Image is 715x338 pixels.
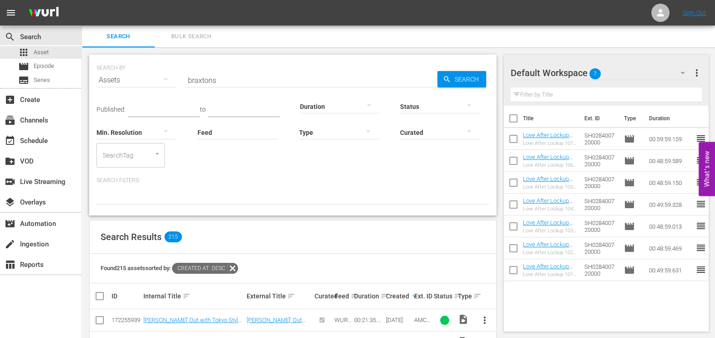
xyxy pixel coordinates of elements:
[624,243,634,254] span: Episode
[287,292,295,300] span: sort
[18,75,29,86] span: Series
[581,172,620,194] td: SH028400720000
[34,76,50,85] span: Series
[523,184,577,190] div: Love After Lockup 105: Surprises and Sentences
[112,317,141,323] div: 172255939
[458,291,471,302] div: Type
[386,291,411,302] div: Created
[354,291,383,302] div: Duration
[695,177,706,188] span: reorder
[523,197,576,252] a: Love After Lockup 104: Broken Promises (Love After Lockup 104: Broken Promises (amc_networks_love...
[624,199,634,210] span: movie
[523,241,577,309] a: Love After Lockup 102: New Warden in [GEOGRAPHIC_DATA] (Love After Lockup 102: New Warden in [GEO...
[645,150,695,172] td: 00:48:59.589
[434,291,455,302] div: Status
[5,197,15,208] span: Overlays
[354,317,383,323] div: 00:21:35.445
[479,315,490,326] span: more_vert
[624,133,634,144] span: Episode
[579,106,618,131] th: Ext. ID
[695,264,706,275] span: reorder
[645,172,695,194] td: 00:48:59.150
[5,94,15,105] span: Create
[624,155,634,166] span: Episode
[143,317,244,330] a: [PERSON_NAME]' Out with Tokyo Stylez 101: Cardi B & [PERSON_NAME]
[511,60,694,86] div: Default Workspace
[414,292,431,300] div: Ext. ID
[143,291,244,302] div: Internal Title
[581,150,620,172] td: SH028400720000
[695,220,706,231] span: reorder
[581,215,620,237] td: SH028400720000
[523,219,576,274] a: Love After Lockup 103: Meet the Parents (Love After Lockup 103: Meet the Parents (amc_networks_lo...
[183,292,191,300] span: sort
[624,177,634,188] span: Episode
[624,265,634,276] span: Episode
[34,61,54,71] span: Episode
[101,231,162,242] span: Search Results
[164,231,182,242] span: 215
[112,292,141,300] div: ID
[335,317,351,330] span: WURL Feed
[618,106,643,131] th: Type
[454,292,462,300] span: sort
[380,292,389,300] span: sort
[5,176,15,187] span: Live Streaming
[581,194,620,215] td: SH028400720000
[350,292,359,300] span: sort
[335,291,352,302] div: Feed
[523,271,577,277] div: Love After Lockup 101: From Felon to Fiance
[699,142,715,196] button: Open Feedback Widget
[589,64,601,83] span: 7
[695,155,706,166] span: reorder
[96,106,126,113] span: Published:
[523,140,577,146] div: Love After Lockup 107: Prison Cell to Wedding Bells
[645,215,695,237] td: 00:48:59.013
[523,154,576,208] a: Love After Lockup 106: Race to the Altar (Love After Lockup 106: Race to the Altar (amc_networks_...
[96,67,177,93] div: Assets
[581,128,620,150] td: SH028400720000
[645,128,695,150] td: 00:59:59.159
[458,314,469,325] span: Video
[645,237,695,259] td: 00:48:59.469
[683,9,706,16] a: Sign Out
[5,259,15,270] span: Reports
[5,218,15,229] span: Automation
[451,71,486,87] span: Search
[581,237,620,259] td: SH028400720000
[523,132,573,152] a: Love After Lockup 107: Prison Cell to Wedding Bells
[5,135,15,146] span: Schedule
[386,317,411,323] div: [DATE]
[153,149,162,158] button: Open
[523,162,577,168] div: Love After Lockup 106: Race to the Altar
[172,263,227,274] span: Created At: desc
[695,199,706,210] span: reorder
[581,259,620,281] td: SH028400720000
[523,206,577,212] div: Love After Lockup 104: Broken Promises
[643,106,698,131] th: Duration
[22,2,66,24] img: ans4CAIJ8jUAAAAAAAAAAAAAAAAAAAAAAAAgQb4GAAAAAAAAAAAAAAAAAAAAAAAAJMjXAAAAAAAAAAAAAAAAAAAAAAAAgAT5G...
[691,67,702,78] span: more_vert
[314,292,332,300] div: Curated
[695,133,706,144] span: reorder
[34,48,49,57] span: Asset
[5,156,15,167] span: VOD
[645,259,695,281] td: 00:49:59.631
[695,242,706,253] span: reorder
[523,175,576,237] a: Love After Lockup 105: Surprises and Sentences (Love After Lockup 105: Surprises and Sentences (a...
[5,115,15,126] span: Channels
[474,309,496,331] button: more_vert
[691,62,702,84] button: more_vert
[160,31,222,42] span: Bulk Search
[645,194,695,215] td: 00:49:59.328
[5,31,15,42] span: Search
[96,177,489,184] p: Search Filters:
[523,250,577,256] div: Love After Lockup 102: New Warden in [GEOGRAPHIC_DATA]
[247,291,312,302] div: External Title
[624,221,634,232] span: Episode
[437,71,486,87] button: Search
[5,7,16,18] span: menu
[523,228,577,234] div: Love After Lockup 103: Meet the Parents
[5,239,15,250] span: Ingestion
[101,265,238,271] span: Found 215 assets sorted by:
